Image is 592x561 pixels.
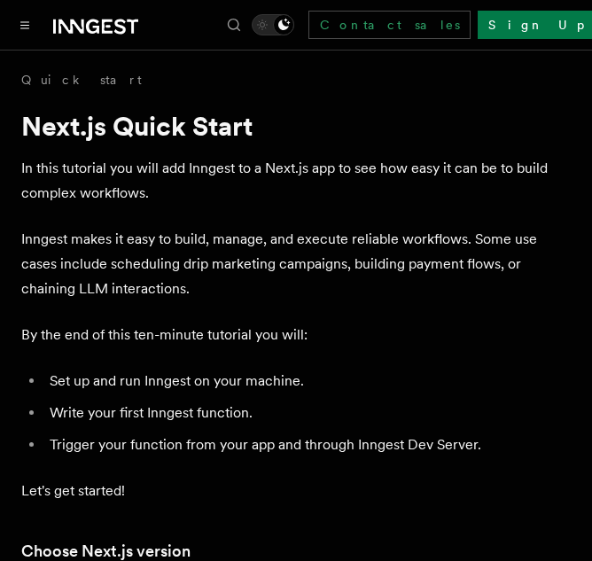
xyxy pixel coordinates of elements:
[44,369,571,393] li: Set up and run Inngest on your machine.
[252,14,294,35] button: Toggle dark mode
[14,14,35,35] button: Toggle navigation
[21,479,571,503] p: Let's get started!
[44,401,571,425] li: Write your first Inngest function.
[44,432,571,457] li: Trigger your function from your app and through Inngest Dev Server.
[21,71,142,89] a: Quick start
[223,14,245,35] button: Find something...
[21,156,571,206] p: In this tutorial you will add Inngest to a Next.js app to see how easy it can be to build complex...
[308,11,471,39] a: Contact sales
[21,110,571,142] h1: Next.js Quick Start
[21,227,571,301] p: Inngest makes it easy to build, manage, and execute reliable workflows. Some use cases include sc...
[21,323,571,347] p: By the end of this ten-minute tutorial you will:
